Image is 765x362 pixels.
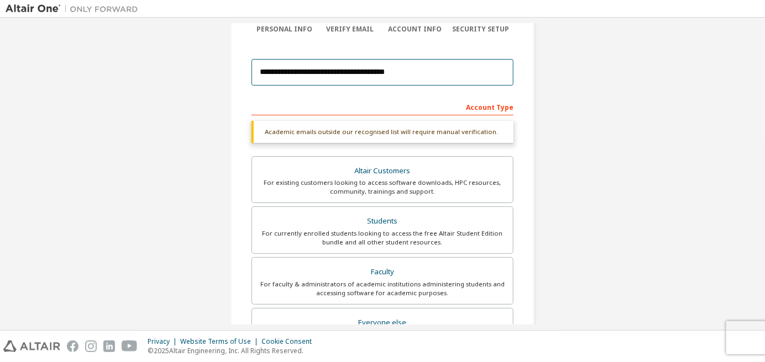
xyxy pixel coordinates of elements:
div: Everyone else [259,315,506,331]
div: Cookie Consent [261,337,318,346]
div: Security Setup [448,25,514,34]
div: Account Info [382,25,448,34]
div: For faculty & administrators of academic institutions administering students and accessing softwa... [259,280,506,297]
div: Personal Info [251,25,317,34]
div: Privacy [148,337,180,346]
img: Altair One [6,3,144,14]
img: linkedin.svg [103,340,115,352]
div: Verify Email [317,25,383,34]
div: Account Type [251,98,514,115]
img: instagram.svg [85,340,97,352]
img: youtube.svg [122,340,138,352]
div: Altair Customers [259,163,506,179]
div: For currently enrolled students looking to access the free Altair Student Edition bundle and all ... [259,229,506,247]
div: Academic emails outside our recognised list will require manual verification. [251,121,514,143]
div: Students [259,214,506,229]
div: For existing customers looking to access software downloads, HPC resources, community, trainings ... [259,178,506,196]
div: Website Terms of Use [180,337,261,346]
p: © 2025 Altair Engineering, Inc. All Rights Reserved. [148,346,318,355]
img: altair_logo.svg [3,340,60,352]
img: facebook.svg [67,340,78,352]
div: Faculty [259,264,506,280]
